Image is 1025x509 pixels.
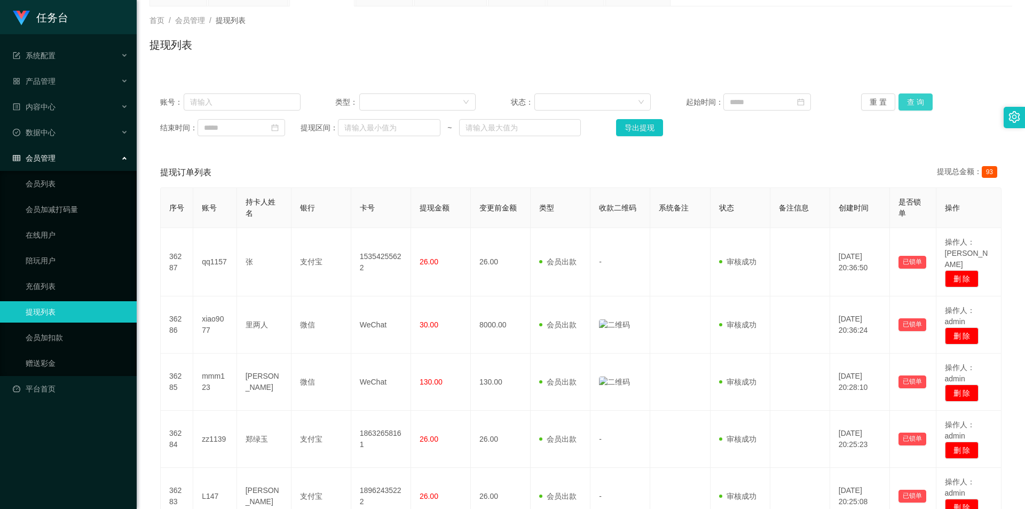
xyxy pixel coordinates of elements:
[471,296,531,354] td: 8000.00
[13,378,128,400] a: 图标: dashboard平台首页
[945,327,979,344] button: 删 除
[779,203,809,212] span: 备注信息
[463,99,469,106] i: 图标: down
[719,378,756,386] span: 审核成功
[945,477,975,497] span: 操作人：admin
[184,93,301,111] input: 请输入
[26,301,128,323] a: 提现列表
[351,228,411,296] td: 15354255622
[161,296,193,354] td: 36286
[420,378,443,386] span: 130.00
[511,97,535,108] span: 状态：
[539,257,577,266] span: 会员出款
[898,198,921,217] span: 是否锁单
[13,11,30,26] img: logo.9652507e.png
[830,354,890,411] td: [DATE] 20:28:10
[209,16,211,25] span: /
[193,411,237,468] td: zz1139
[599,492,602,500] span: -
[898,318,926,331] button: 已锁单
[420,257,438,266] span: 26.00
[13,154,56,162] span: 会员管理
[945,203,960,212] span: 操作
[13,77,56,85] span: 产品管理
[471,228,531,296] td: 26.00
[719,257,756,266] span: 审核成功
[169,16,171,25] span: /
[13,154,20,162] i: 图标: table
[797,98,805,106] i: 图标: calendar
[945,442,979,459] button: 删 除
[616,119,663,136] button: 导出提现
[351,296,411,354] td: WeChat
[26,173,128,194] a: 会员列表
[539,203,554,212] span: 类型
[945,385,979,402] button: 删 除
[13,77,20,85] i: 图标: appstore-o
[291,354,351,411] td: 微信
[291,296,351,354] td: 微信
[861,93,895,111] button: 重 置
[539,320,577,329] span: 会员出款
[335,97,359,108] span: 类型：
[300,203,315,212] span: 银行
[898,433,926,445] button: 已锁单
[160,97,184,108] span: 账号：
[301,122,338,134] span: 提现区间：
[237,411,291,468] td: 郑绿玉
[479,203,517,212] span: 变更前金额
[13,51,56,60] span: 系统配置
[160,166,211,179] span: 提现订单列表
[291,411,351,468] td: 支付宝
[898,490,926,503] button: 已锁单
[599,203,636,212] span: 收款二维码
[1008,111,1020,123] i: 图标: setting
[719,320,756,329] span: 审核成功
[202,203,217,212] span: 账号
[945,420,975,440] span: 操作人：admin
[193,228,237,296] td: qq1157
[193,296,237,354] td: xiao9077
[161,411,193,468] td: 36284
[539,378,577,386] span: 会员出款
[982,166,997,178] span: 93
[237,354,291,411] td: [PERSON_NAME]
[36,1,68,35] h1: 任务台
[420,203,450,212] span: 提现金额
[471,411,531,468] td: 26.00
[937,166,1002,179] div: 提现总金额：
[13,128,56,137] span: 数据中心
[638,99,644,106] i: 图标: down
[149,37,192,53] h1: 提现列表
[659,203,689,212] span: 系统备注
[719,435,756,443] span: 审核成功
[161,354,193,411] td: 36285
[360,203,375,212] span: 卡号
[420,320,438,329] span: 30.00
[13,103,20,111] i: 图标: profile
[945,270,979,287] button: 删 除
[351,354,411,411] td: WeChat
[420,492,438,500] span: 26.00
[237,296,291,354] td: 里两人
[719,203,734,212] span: 状态
[149,16,164,25] span: 首页
[599,257,602,266] span: -
[945,306,975,326] span: 操作人：admin
[599,435,602,443] span: -
[160,122,198,134] span: 结束时间：
[13,13,68,21] a: 任务台
[26,353,128,374] a: 赠送彩金
[420,435,438,443] span: 26.00
[175,16,205,25] span: 会员管理
[945,363,975,383] span: 操作人：admin
[830,411,890,468] td: [DATE] 20:25:23
[830,228,890,296] td: [DATE] 20:36:50
[13,103,56,111] span: 内容中心
[459,119,581,136] input: 请输入最大值为
[26,327,128,348] a: 会员加扣款
[13,52,20,59] i: 图标: form
[237,228,291,296] td: 张
[599,319,630,331] img: 二维码
[686,97,723,108] span: 起始时间：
